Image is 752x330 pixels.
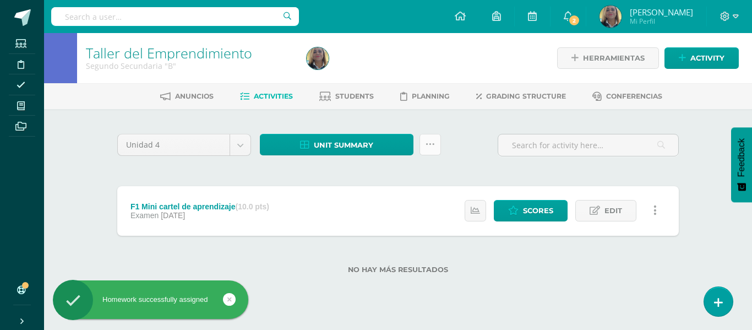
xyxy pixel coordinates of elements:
a: Conferencias [592,88,662,105]
span: Activity [690,48,724,68]
span: Unidad 4 [126,134,221,155]
span: [DATE] [161,211,185,220]
span: Conferencias [606,92,662,100]
span: Feedback [737,138,746,177]
div: Homework successfully assigned [53,295,248,305]
span: Anuncios [175,92,214,100]
input: Search a user… [51,7,299,26]
a: Activity [664,47,739,69]
span: Planning [412,92,450,100]
span: Mi Perfil [630,17,693,26]
span: Grading structure [486,92,566,100]
a: Taller del Emprendimiento [86,44,252,62]
span: Herramientas [583,48,645,68]
h1: Taller del Emprendimiento [86,45,293,61]
a: Anuncios [160,88,214,105]
a: Scores [494,200,568,221]
input: Search for activity here… [498,134,678,156]
strong: (10.0 pts) [236,202,269,211]
span: Activities [254,92,293,100]
span: 2 [568,14,580,26]
span: Edit [604,201,622,221]
a: Students [319,88,374,105]
a: Unidad 4 [118,134,250,155]
img: bb58b39fa3ce1079862022ea5337af90.png [600,6,622,28]
a: Grading structure [476,88,566,105]
a: Planning [400,88,450,105]
div: Segundo Secundaria 'B' [86,61,293,71]
label: No hay más resultados [117,266,679,274]
span: Scores [523,201,553,221]
span: Examen [130,211,159,220]
button: Feedback - Mostrar encuesta [731,127,752,202]
span: Students [335,92,374,100]
a: Unit summary [260,134,413,155]
div: F1 Mini cartel de aprendizaje [130,202,269,211]
span: Unit summary [314,135,373,155]
a: Herramientas [557,47,659,69]
span: [PERSON_NAME] [630,7,693,18]
img: bb58b39fa3ce1079862022ea5337af90.png [307,47,329,69]
a: Activities [240,88,293,105]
